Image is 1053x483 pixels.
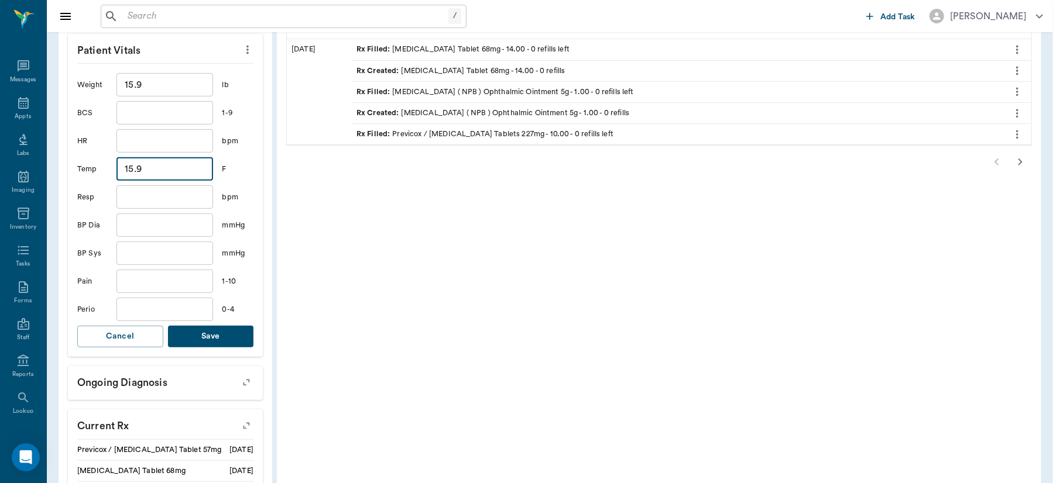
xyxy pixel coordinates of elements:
[54,5,77,28] button: Close drawer
[356,65,402,77] span: Rx Created :
[68,409,263,439] p: Current Rx
[123,8,448,25] input: Search
[287,39,352,144] div: [DATE]
[17,333,29,342] div: Staff
[1008,103,1027,123] button: more
[862,5,920,27] button: Add Task
[77,136,107,147] div: HR
[222,248,253,259] div: mmHg
[356,129,613,140] div: Previcox / [MEDICAL_DATA] Tablets 227mg - 10.00 - 0 refills left
[77,465,186,477] div: [MEDICAL_DATA] Tablet 68mg
[68,366,263,395] p: Ongoing diagnosis
[12,370,34,379] div: Reports
[222,276,253,287] div: 1-10
[950,9,1027,23] div: [PERSON_NAME]
[77,248,107,259] div: BP Sys
[14,296,32,305] div: Forms
[77,304,107,315] div: Perio
[356,108,629,119] div: [MEDICAL_DATA] ( NPB ) Ophthalmic Ointment 5g - 1.00 - 0 refills
[356,129,393,140] span: Rx Filled :
[77,164,107,175] div: Temp
[12,186,35,195] div: Imaging
[222,220,253,231] div: mmHg
[356,65,565,77] div: [MEDICAL_DATA] Tablet 68mg - 14.00 - 0 refills
[77,276,107,287] div: Pain
[12,443,40,471] div: Open Intercom Messenger
[10,223,36,232] div: Inventory
[222,304,253,315] div: 0-4
[356,87,634,98] div: [MEDICAL_DATA] ( NPB ) Ophthalmic Ointment 5g - 1.00 - 0 refills left
[1008,40,1027,60] button: more
[356,44,570,55] div: [MEDICAL_DATA] Tablet 68mg - 14.00 - 0 refills left
[77,108,107,119] div: BCS
[10,75,37,84] div: Messages
[77,326,163,347] button: Cancel
[356,108,402,119] span: Rx Created :
[920,5,1052,27] button: [PERSON_NAME]
[15,112,31,121] div: Appts
[222,164,253,175] div: F
[229,444,253,456] div: [DATE]
[1008,125,1027,144] button: more
[222,80,253,91] div: lb
[1008,61,1027,81] button: more
[229,465,253,477] div: [DATE]
[222,192,253,203] div: bpm
[77,220,107,231] div: BP Dia
[68,34,263,63] p: Patient Vitals
[16,260,30,268] div: Tasks
[1008,82,1027,102] button: more
[77,192,107,203] div: Resp
[356,44,393,55] span: Rx Filled :
[77,80,107,91] div: Weight
[222,108,253,119] div: 1-9
[13,407,33,416] div: Lookup
[222,136,253,147] div: bpm
[448,8,461,24] div: /
[168,326,254,347] button: Save
[356,87,393,98] span: Rx Filled :
[17,149,29,158] div: Labs
[238,40,257,60] button: more
[77,444,222,456] div: Previcox / [MEDICAL_DATA] Tablet 57mg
